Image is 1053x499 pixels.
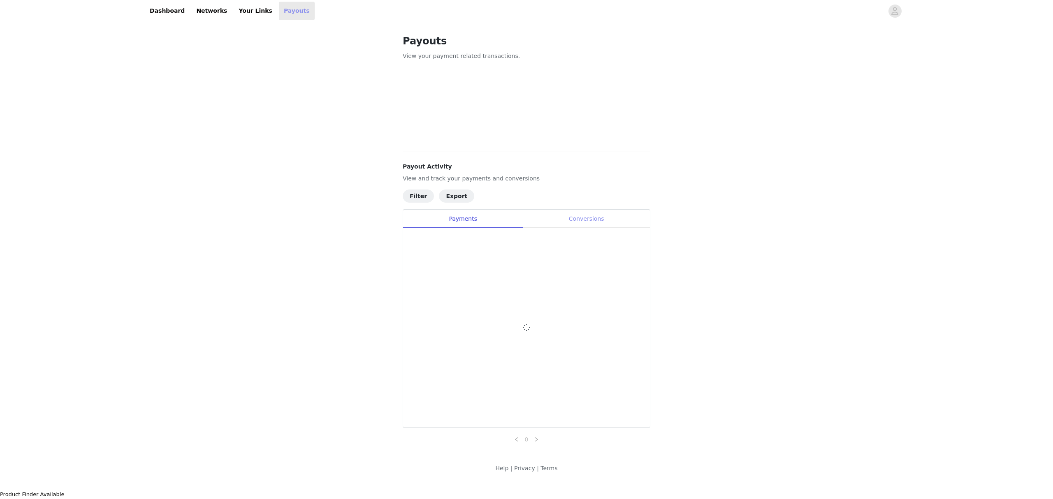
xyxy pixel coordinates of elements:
[191,2,232,20] a: Networks
[403,52,650,60] p: View your payment related transactions.
[891,5,899,18] div: avatar
[522,434,531,444] li: 0
[540,465,557,471] a: Terms
[403,34,650,49] h1: Payouts
[510,465,513,471] span: |
[403,210,523,228] div: Payments
[403,162,650,171] h4: Payout Activity
[403,189,434,203] button: Filter
[537,465,539,471] span: |
[439,189,474,203] button: Export
[514,437,519,442] i: icon: left
[495,465,508,471] a: Help
[403,174,650,183] p: View and track your payments and conversions
[234,2,277,20] a: Your Links
[522,435,531,444] a: 0
[145,2,190,20] a: Dashboard
[514,465,535,471] a: Privacy
[279,2,315,20] a: Payouts
[534,437,539,442] i: icon: right
[512,434,522,444] li: Previous Page
[531,434,541,444] li: Next Page
[523,210,650,228] div: Conversions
